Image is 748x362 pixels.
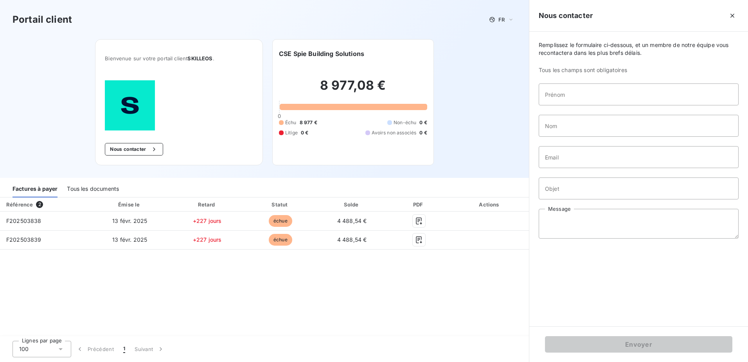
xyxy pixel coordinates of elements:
[419,119,427,126] span: 0 €
[278,113,281,119] span: 0
[36,201,43,208] span: 2
[337,217,367,224] span: 4 488,54 €
[172,201,243,208] div: Retard
[539,41,739,57] span: Remplissez le formulaire ci-dessous, et un membre de notre équipe vous recontactera dans les plus...
[123,345,125,353] span: 1
[119,341,130,357] button: 1
[112,236,147,243] span: 13 févr. 2025
[269,234,292,246] span: échue
[539,66,739,74] span: Tous les champs sont obligatoires
[545,336,732,353] button: Envoyer
[91,201,169,208] div: Émise le
[452,201,527,208] div: Actions
[279,49,364,58] h6: CSE Spie Building Solutions
[419,129,427,136] span: 0 €
[389,201,449,208] div: PDF
[6,236,41,243] span: F202503839
[193,236,222,243] span: +227 jours
[193,217,222,224] span: +227 jours
[6,201,33,208] div: Référence
[105,80,155,130] img: Company logo
[187,55,212,62] span: SKILLEOS
[105,143,163,156] button: Nous contacter
[279,78,427,101] h2: 8 977,08 €
[269,215,292,227] span: échue
[337,236,367,243] span: 4 488,54 €
[539,115,739,137] input: placeholder
[67,181,119,197] div: Tous les documents
[285,119,297,126] span: Échu
[300,119,317,126] span: 8 977 €
[6,217,41,224] span: F202503838
[285,129,298,136] span: Litige
[539,146,739,168] input: placeholder
[318,201,385,208] div: Solde
[246,201,315,208] div: Statut
[372,129,416,136] span: Avoirs non associés
[19,345,29,353] span: 100
[13,181,58,197] div: Factures à payer
[105,55,253,62] span: Bienvenue sur votre portail client .
[130,341,169,357] button: Suivant
[498,16,505,23] span: FR
[112,217,147,224] span: 13 févr. 2025
[13,13,72,27] h3: Portail client
[301,129,308,136] span: 0 €
[394,119,416,126] span: Non-échu
[71,341,119,357] button: Précédent
[539,177,739,199] input: placeholder
[539,83,739,105] input: placeholder
[539,10,593,21] h5: Nous contacter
